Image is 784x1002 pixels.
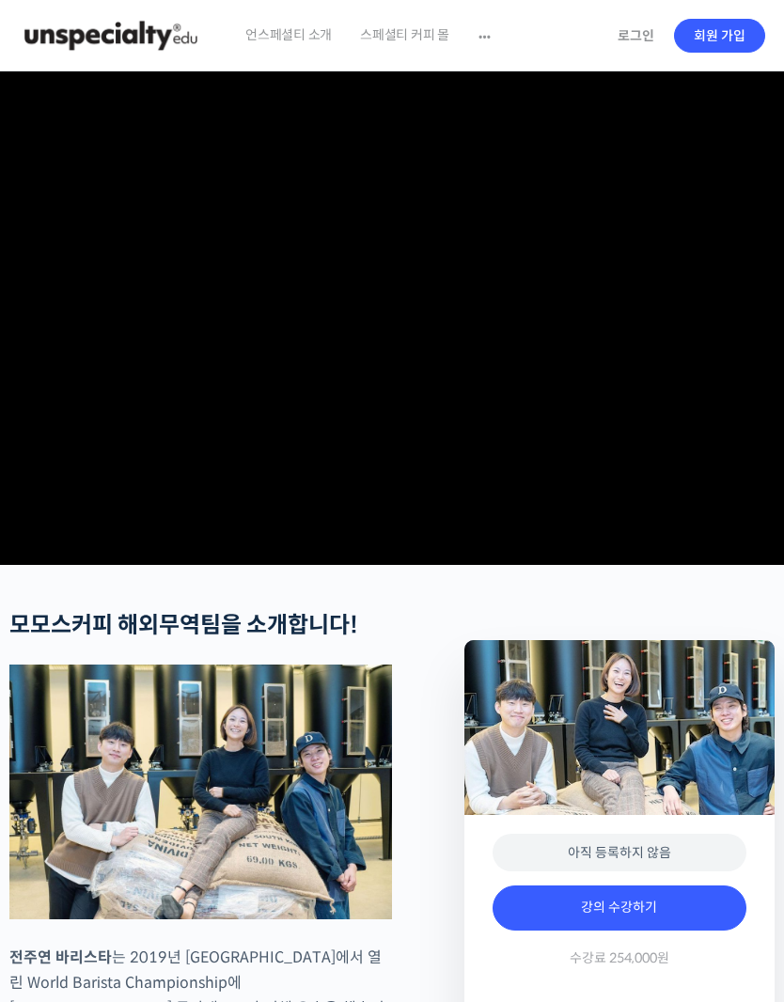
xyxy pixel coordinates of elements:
[9,611,358,639] strong: 모모스커피 해외무역팀을 소개합니다!
[493,885,746,931] a: 강의 수강하기
[674,19,765,53] a: 회원 가입
[606,14,666,57] a: 로그인
[493,834,746,872] div: 아직 등록하지 않음
[9,947,112,967] strong: 전주연 바리스타
[570,949,669,967] span: 수강료 254,000원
